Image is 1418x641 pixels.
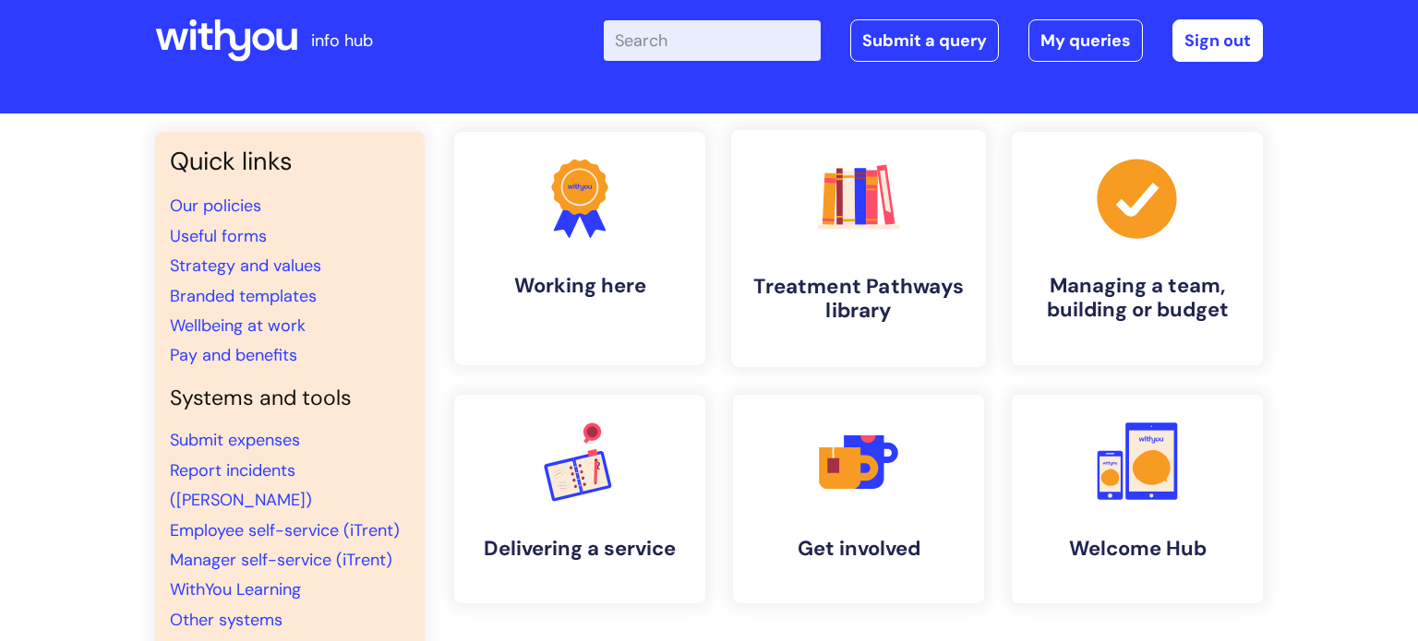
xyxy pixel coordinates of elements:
h4: Treatment Pathways library [746,274,971,324]
h4: Managing a team, building or budget [1027,274,1248,323]
a: Submit a query [850,19,999,62]
h4: Welcome Hub [1027,537,1248,561]
a: Working here [454,132,705,365]
input: Search [604,20,821,61]
a: Managing a team, building or budget [1012,132,1263,365]
a: Get involved [733,395,984,603]
p: info hub [311,26,373,55]
a: Pay and benefits [170,344,297,366]
a: Welcome Hub [1012,395,1263,603]
a: My queries [1028,19,1143,62]
a: Strategy and values [170,255,321,277]
h4: Get involved [748,537,969,561]
a: Employee self-service (iTrent) [170,519,400,541]
a: Other systems [170,609,282,631]
a: Report incidents ([PERSON_NAME]) [170,459,312,511]
a: Sign out [1172,19,1263,62]
h3: Quick links [170,147,410,176]
a: Branded templates [170,285,317,307]
h4: Working here [469,274,691,298]
h4: Delivering a service [469,537,691,561]
a: Wellbeing at work [170,315,306,337]
h4: Systems and tools [170,386,410,411]
a: Our policies [170,195,261,217]
a: Treatment Pathways library [731,130,986,367]
a: Useful forms [170,225,267,247]
a: Submit expenses [170,429,300,451]
a: WithYou Learning [170,578,301,600]
div: | - [604,19,1263,62]
a: Manager self-service (iTrent) [170,549,392,571]
a: Delivering a service [454,395,705,603]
